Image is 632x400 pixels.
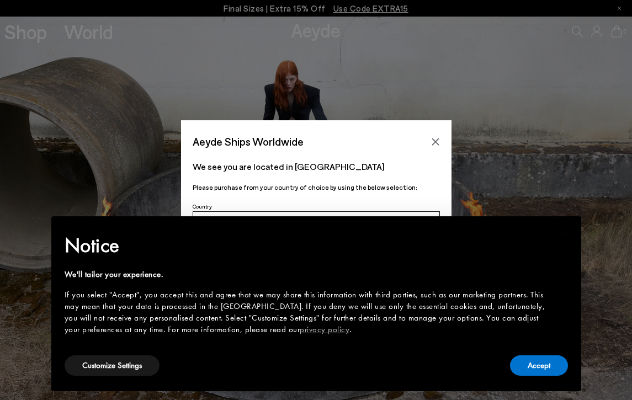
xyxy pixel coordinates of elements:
div: If you select "Accept", you accept this and agree that we may share this information with third p... [65,289,550,335]
button: Close this notice [550,220,577,246]
a: privacy policy [300,324,349,335]
span: Aeyde Ships Worldwide [193,132,304,151]
p: We see you are located in [GEOGRAPHIC_DATA] [193,160,440,173]
div: We'll tailor your experience. [65,269,550,280]
button: Close [427,134,444,150]
button: Accept [510,355,568,376]
p: Please purchase from your country of choice by using the below selection: [193,182,440,193]
h2: Notice [65,231,550,260]
button: Customize Settings [65,355,160,376]
span: × [560,224,567,241]
span: Country [193,203,212,210]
